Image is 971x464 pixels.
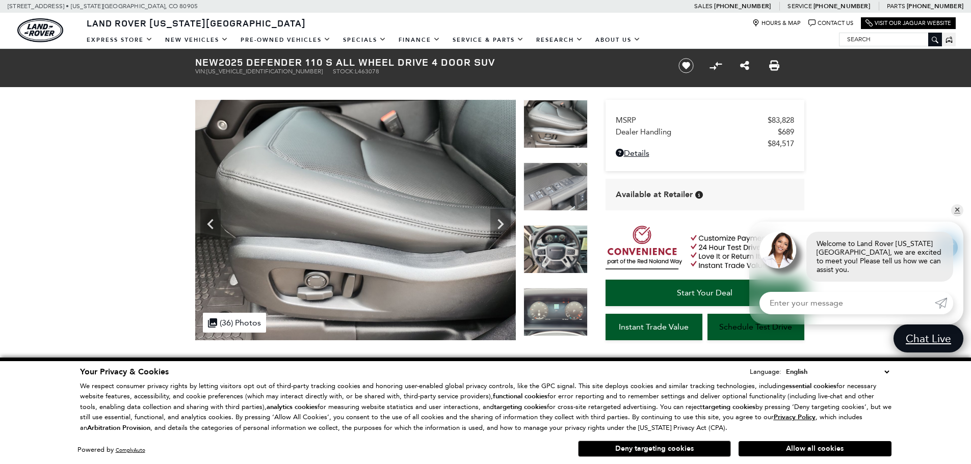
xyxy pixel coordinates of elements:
a: Land Rover [US_STATE][GEOGRAPHIC_DATA] [81,17,312,29]
a: Print this New 2025 Defender 110 S All Wheel Drive 4 Door SUV [769,60,779,72]
a: [PHONE_NUMBER] [813,2,870,10]
strong: targeting cookies [702,402,755,412]
a: Hours & Map [752,19,801,27]
strong: analytics cookies [267,402,318,412]
p: We respect consumer privacy rights by letting visitors opt out of third-party tracking cookies an... [80,381,891,433]
span: Land Rover [US_STATE][GEOGRAPHIC_DATA] [87,17,306,29]
span: Sales [694,3,713,10]
a: Details [616,148,794,158]
strong: New [195,55,219,69]
a: Start Your Deal [606,280,804,306]
img: Land Rover [17,18,63,42]
div: Vehicle is in stock and ready for immediate delivery. Due to demand, availability is subject to c... [695,191,703,199]
a: ComplyAuto [116,447,145,453]
a: land-rover [17,18,63,42]
span: Parts [887,3,905,10]
input: Search [839,33,941,45]
span: Stock: [333,68,355,75]
a: Finance [392,31,447,49]
span: Dealer Handling [616,127,778,137]
a: Visit Our Jaguar Website [865,19,951,27]
div: Language: [750,368,781,375]
nav: Main Navigation [81,31,647,49]
span: Your Privacy & Cookies [80,366,169,377]
a: Chat Live [894,324,963,352]
span: L463078 [355,68,379,75]
span: Schedule Test Drive [719,322,792,332]
a: Share this New 2025 Defender 110 S All Wheel Drive 4 Door SUV [740,60,749,72]
h1: 2025 Defender 110 S All Wheel Drive 4 Door SUV [195,57,662,68]
select: Language Select [783,366,891,377]
button: Save vehicle [675,58,697,74]
a: [PHONE_NUMBER] [714,2,771,10]
u: Privacy Policy [774,413,816,422]
span: Service [788,3,811,10]
span: $84,517 [768,139,794,148]
a: Research [530,31,589,49]
span: [US_VEHICLE_IDENTIFICATION_NUMBER] [206,68,323,75]
a: Specials [337,31,392,49]
div: Powered by [77,447,145,453]
span: $689 [778,127,794,137]
strong: targeting cookies [494,402,547,412]
img: Agent profile photo [759,232,796,268]
span: MSRP [616,116,768,125]
a: Pre-Owned Vehicles [234,31,337,49]
span: Instant Trade Value [619,322,689,332]
a: Contact Us [808,19,853,27]
strong: essential cookies [785,381,836,391]
strong: functional cookies [493,392,547,401]
img: New 2025 Pangea Green LAND ROVER S image 17 [195,100,516,340]
a: Schedule Test Drive [707,314,804,340]
img: New 2025 Pangea Green LAND ROVER S image 17 [523,100,588,148]
div: (36) Photos [203,313,266,333]
a: Submit [935,292,953,314]
a: Instant Trade Value [606,314,702,340]
button: Deny targeting cookies [578,441,731,457]
a: [STREET_ADDRESS] • [US_STATE][GEOGRAPHIC_DATA], CO 80905 [8,3,198,10]
a: MSRP $83,828 [616,116,794,125]
strong: Arbitration Provision [87,423,150,432]
button: Allow all cookies [739,441,891,456]
img: New 2025 Pangea Green LAND ROVER S image 20 [523,288,588,336]
a: Service & Parts [447,31,530,49]
div: Welcome to Land Rover [US_STATE][GEOGRAPHIC_DATA], we are excited to meet you! Please tell us how... [806,232,953,282]
span: VIN: [195,68,206,75]
div: Next [490,209,511,239]
img: New 2025 Pangea Green LAND ROVER S image 19 [523,225,588,274]
a: $84,517 [616,139,794,148]
span: Start Your Deal [677,288,732,297]
span: Chat Live [901,332,956,345]
input: Enter your message [759,292,935,314]
span: $83,828 [768,116,794,125]
a: Dealer Handling $689 [616,127,794,137]
a: New Vehicles [159,31,234,49]
div: Previous [200,209,221,239]
img: New 2025 Pangea Green LAND ROVER S image 18 [523,162,588,211]
a: [PHONE_NUMBER] [907,2,963,10]
span: Available at Retailer [616,189,693,200]
button: Compare Vehicle [708,58,723,73]
a: About Us [589,31,647,49]
a: EXPRESS STORE [81,31,159,49]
